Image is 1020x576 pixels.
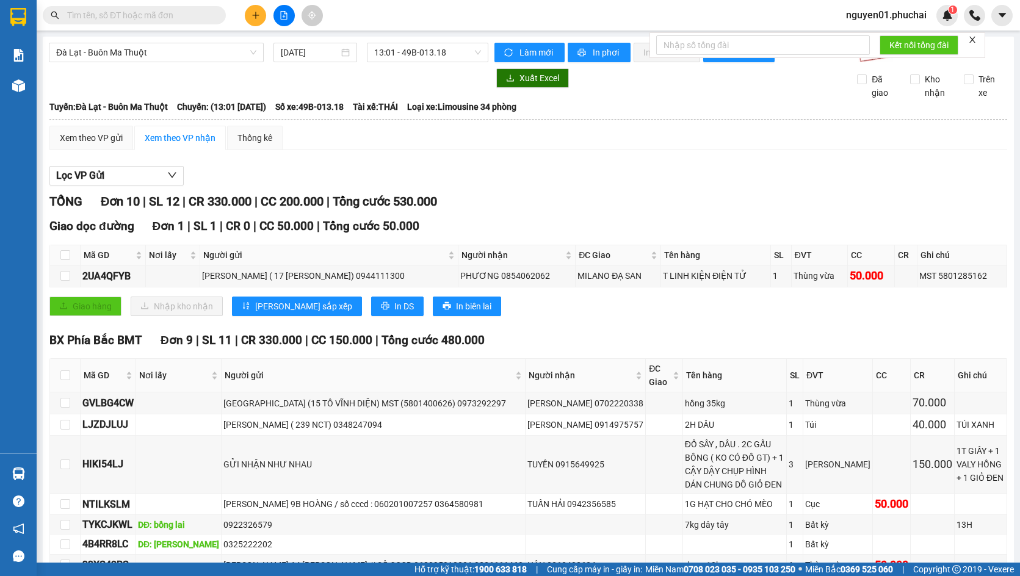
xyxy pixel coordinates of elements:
div: 0922326579 [223,518,523,531]
div: PHƯƠNG 0854062062 [460,269,573,283]
button: aim [302,5,323,26]
div: [PERSON_NAME] 0914975757 [527,418,643,431]
img: icon-new-feature [942,10,953,21]
th: Ghi chú [955,359,1007,392]
td: 2UA4QFYB [81,265,146,287]
button: file-add [273,5,295,26]
strong: 0708 023 035 - 0935 103 250 [684,564,795,574]
span: Đơn 1 [153,219,185,233]
div: Thùng vừa [794,269,845,283]
div: 150.000 [913,456,952,473]
div: [PERSON_NAME] ( 239 NCT) 0348247094 [223,418,523,431]
span: TỔNG [49,194,82,209]
span: file-add [280,11,288,20]
span: | [317,219,320,233]
strong: 1900 633 818 [474,564,527,574]
div: Xem theo VP nhận [145,131,215,145]
td: LJZDJLUJ [81,414,136,436]
span: aim [308,11,316,20]
button: Kết nối tổng đài [880,35,958,55]
div: 1G HẠT CHO CHÓ MÈO [685,497,784,511]
span: Miền Bắc [805,563,893,576]
span: Nơi lấy [139,369,209,382]
div: Bất kỳ [805,538,870,551]
div: GVLBG4CW [82,395,134,411]
div: NTILKSLM [82,497,134,512]
span: CR 330.000 [241,333,302,347]
div: LJZDJLUJ [82,417,134,432]
div: MILANO ĐẠ SAN [577,269,659,283]
img: solution-icon [12,49,25,62]
span: ĐC Giao [649,362,670,389]
div: Túi [805,418,870,431]
span: CC 200.000 [261,194,324,209]
td: TYKCJKWL [81,515,136,535]
img: warehouse-icon [12,467,25,480]
input: Tìm tên, số ĐT hoặc mã đơn [67,9,211,22]
span: Tổng cước 50.000 [323,219,419,233]
span: | [196,333,199,347]
th: CC [873,359,911,392]
span: Cung cấp máy in - giấy in: [547,563,642,576]
span: Người nhận [529,369,633,382]
div: DĐ: [PERSON_NAME] [138,538,219,551]
div: HIKI54LJ [82,456,134,472]
span: Mã GD [84,248,133,262]
span: | [220,219,223,233]
img: phone-icon [969,10,980,21]
button: plus [245,5,266,26]
span: sync [504,48,515,58]
span: SL 11 [202,333,232,347]
div: 1 [789,397,801,410]
span: In biên lai [456,300,491,313]
span: CC 50.000 [259,219,314,233]
div: 1 [789,497,801,511]
span: | [187,219,190,233]
th: ĐVT [803,359,873,392]
button: downloadNhập kho nhận [131,297,223,316]
span: Xuất Excel [519,71,559,85]
span: close [968,35,977,44]
td: NTILKSLM [81,494,136,515]
span: Nơi lấy [149,248,187,262]
div: DĐ: bồng lai [138,518,219,531]
div: 1 [789,538,801,551]
span: Người gửi [225,369,513,382]
span: Trên xe [974,73,1008,99]
span: In phơi [593,46,621,59]
span: CC 150.000 [311,333,372,347]
span: Tổng cước 480.000 [382,333,485,347]
button: printerIn DS [371,297,424,316]
span: question-circle [13,495,24,507]
div: 1 [773,269,789,283]
span: Đà Lạt - Buôn Ma Thuột [56,43,256,62]
span: copyright [952,565,961,574]
span: ĐC Giao [579,248,648,262]
th: CR [895,245,917,265]
button: printerIn phơi [568,43,631,62]
div: HÂN 0363402624 [527,558,643,572]
div: Bất kỳ [805,518,870,531]
div: 1 [789,518,801,531]
button: syncLàm mới [494,43,565,62]
span: | [253,219,256,233]
div: 70.000 [913,394,952,411]
div: 2UA4QFYB [82,268,143,284]
div: 3 [789,458,801,471]
button: Lọc VP Gửi [49,166,184,185]
span: | [235,333,238,347]
th: Tên hàng [683,359,787,392]
div: TUYỀN 0915649925 [527,458,643,471]
th: Tên hàng [661,245,771,265]
th: CC [848,245,895,265]
div: 50.000 [875,495,908,513]
span: Đã giao [867,73,901,99]
span: ⚪️ [798,567,802,572]
span: Lọc VP Gửi [56,168,104,183]
div: 13H [957,518,1005,531]
div: [PERSON_NAME] [805,458,870,471]
span: caret-down [997,10,1008,21]
img: logo-vxr [10,8,26,26]
div: 7kg dây tây [685,518,784,531]
div: 1 [789,418,801,431]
